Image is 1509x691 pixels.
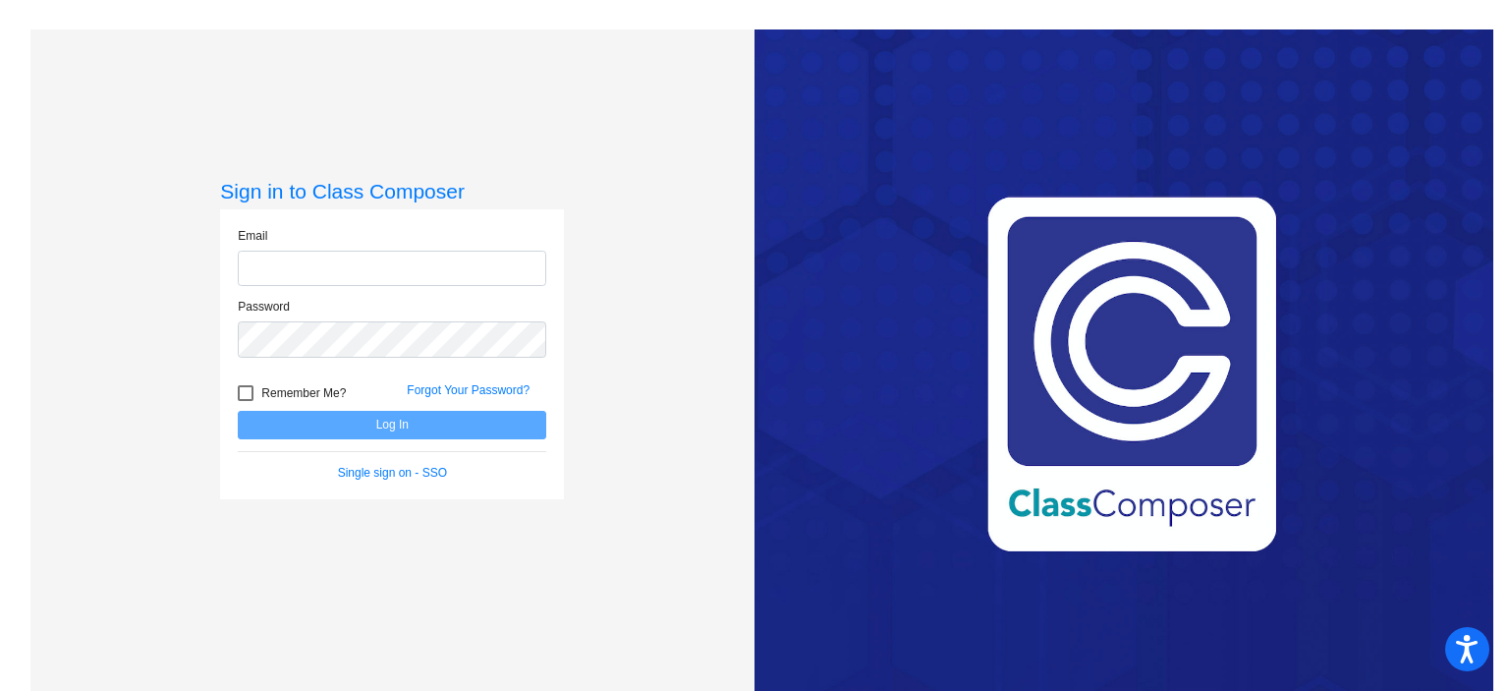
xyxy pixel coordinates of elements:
[261,381,346,405] span: Remember Me?
[238,298,290,316] label: Password
[220,179,564,203] h3: Sign in to Class Composer
[407,383,530,397] a: Forgot Your Password?
[338,466,447,480] a: Single sign on - SSO
[238,227,267,245] label: Email
[238,411,546,439] button: Log In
